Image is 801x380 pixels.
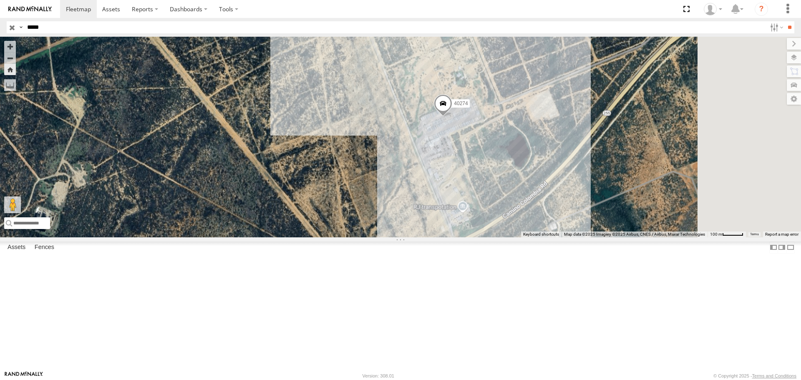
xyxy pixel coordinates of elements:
span: Map data ©2025 Imagery ©2025 Airbus, CNES / Airbus, Maxar Technologies [564,232,705,237]
button: Zoom Home [4,64,16,75]
a: Visit our Website [5,372,43,380]
div: © Copyright 2025 - [713,373,796,378]
img: rand-logo.svg [8,6,52,12]
button: Map Scale: 100 m per 47 pixels [708,232,746,237]
label: Search Filter Options [767,21,785,33]
i: ? [755,3,768,16]
button: Drag Pegman onto the map to open Street View [4,196,21,213]
button: Zoom out [4,52,16,64]
button: Keyboard shortcuts [523,232,559,237]
span: 40274 [454,101,468,107]
label: Map Settings [787,93,801,105]
button: Zoom in [4,41,16,52]
label: Hide Summary Table [786,242,795,254]
label: Dock Summary Table to the Left [769,242,778,254]
label: Measure [4,79,16,91]
label: Assets [3,242,30,254]
div: Michael Sanchez [701,3,725,15]
div: Version: 308.01 [363,373,394,378]
label: Dock Summary Table to the Right [778,242,786,254]
label: Search Query [18,21,24,33]
a: Terms and Conditions [752,373,796,378]
label: Fences [30,242,58,254]
span: 100 m [710,232,722,237]
a: Terms (opens in new tab) [750,232,759,236]
a: Report a map error [765,232,798,237]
